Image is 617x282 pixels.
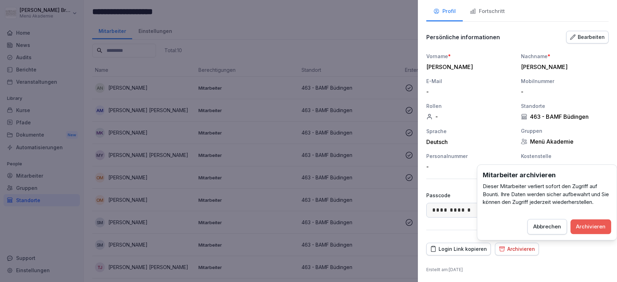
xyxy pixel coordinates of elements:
[426,88,510,95] div: -
[463,2,512,21] button: Fortschritt
[521,77,609,85] div: Mobilnummer
[576,223,605,231] div: Archivieren
[426,53,514,60] div: Vorname
[527,219,567,234] button: Abbrechen
[521,127,609,135] div: Gruppen
[521,53,609,60] div: Nachname
[426,63,510,70] div: [PERSON_NAME]
[521,102,609,110] div: Standorte
[570,219,611,234] button: Archivieren
[533,223,561,231] div: Abbrechen
[426,77,514,85] div: E-Mail
[433,7,456,15] div: Profil
[426,192,450,199] p: Passcode
[499,245,535,253] div: Archivieren
[426,102,514,110] div: Rollen
[570,33,605,41] div: Bearbeiten
[495,243,539,255] button: Archivieren
[426,113,514,120] div: -
[521,63,605,70] div: [PERSON_NAME]
[521,138,609,145] div: Menü Akademie
[521,163,605,170] div: 463
[426,138,514,145] div: Deutsch
[426,34,500,41] p: Persönliche informationen
[483,170,611,180] h3: Mitarbeiter archivieren
[483,183,611,206] p: Dieser Mitarbeiter verliert sofort den Zugriff auf Bounti. Ihre Daten werden sicher aufbewahrt un...
[521,113,609,120] div: 463 - BAMF Büdingen
[426,2,463,21] button: Profil
[521,88,605,95] div: -
[566,31,609,43] button: Bearbeiten
[426,128,514,135] div: Sprache
[426,152,514,160] div: Personalnummer
[426,267,609,273] p: Erstellt am : [DATE]
[426,163,510,170] div: -
[470,7,505,15] div: Fortschritt
[521,152,609,160] div: Kostenstelle
[430,245,487,253] div: Login Link kopieren
[426,243,491,255] button: Login Link kopieren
